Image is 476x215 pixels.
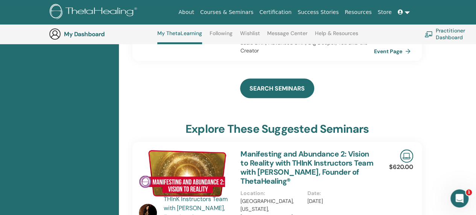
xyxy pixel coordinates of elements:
img: logo.png [50,4,140,21]
p: $620.00 [389,163,413,172]
a: Courses & Seminars [197,5,257,19]
a: Following [210,30,233,42]
p: Basic DNA, Advanced DNA, Dig Deeper, You and the Creator [240,39,374,55]
iframe: Intercom live chat [450,189,468,207]
a: Manifesting and Abundance 2: Vision to Reality with THInK Instructors Team with [PERSON_NAME], Fo... [240,149,373,186]
a: SEARCH SEMINARS [240,78,314,98]
a: Wishlist [240,30,260,42]
span: SEARCH SEMINARS [249,84,305,92]
a: Message Center [267,30,307,42]
a: Event Page [374,46,414,57]
h3: My Dashboard [64,31,139,38]
a: My ThetaLearning [157,30,202,44]
img: chalkboard-teacher.svg [424,31,433,37]
a: Certification [256,5,294,19]
img: generic-user-icon.jpg [49,28,61,40]
a: Store [375,5,395,19]
p: Location : [240,189,303,197]
img: Live Online Seminar [400,149,413,163]
h3: explore these suggested seminars [186,122,369,136]
a: Resources [342,5,375,19]
a: About [175,5,197,19]
p: Date : [307,189,370,197]
img: Manifesting and Abundance 2: Vision to Reality [139,149,231,197]
a: Help & Resources [315,30,358,42]
a: Success Stories [295,5,342,19]
span: 1 [466,189,472,195]
p: [DATE] [307,197,370,205]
